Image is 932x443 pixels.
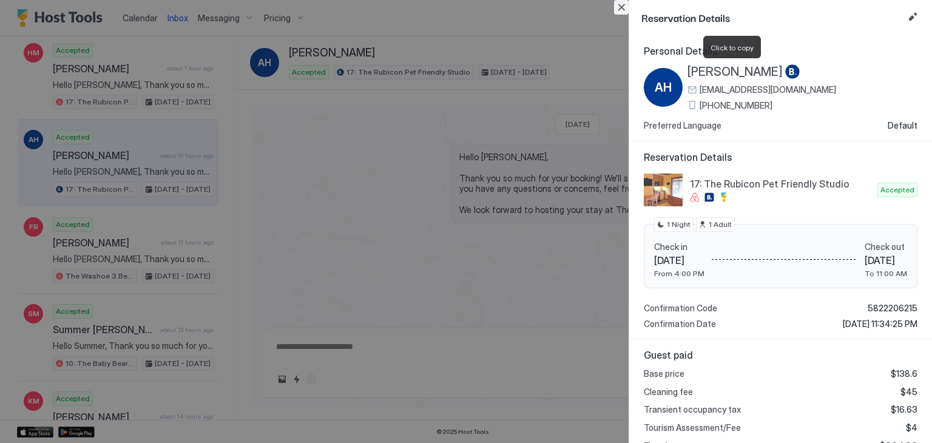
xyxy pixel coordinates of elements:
span: 5822206215 [868,303,917,314]
span: [EMAIL_ADDRESS][DOMAIN_NAME] [700,84,836,95]
span: 1 Adult [709,219,732,230]
span: Confirmation Date [644,319,716,330]
span: [DATE] [865,254,907,266]
span: $138.6 [891,368,917,379]
span: Tourism Assessment/Fee [644,422,741,433]
span: [PERSON_NAME] [687,64,783,79]
span: Accepted [880,184,914,195]
span: Check out [865,242,907,252]
span: Base price [644,368,684,379]
span: Cleaning fee [644,387,693,397]
div: listing image [644,171,683,209]
span: $16.63 [891,404,917,415]
span: Click to copy [711,43,754,52]
span: [PHONE_NUMBER] [700,100,772,111]
button: Edit reservation [905,10,920,24]
span: Check in [654,242,704,252]
span: Reservation Details [644,151,917,163]
span: Default [888,120,917,131]
span: Guest paid [644,349,917,361]
span: $4 [906,422,917,433]
span: Transient occupancy tax [644,404,741,415]
span: Confirmation Code [644,303,717,314]
span: Preferred Language [644,120,721,131]
span: AH [655,78,672,96]
span: Reservation Details [641,10,903,25]
span: Personal Details [644,45,917,57]
span: From 4:00 PM [654,269,704,278]
span: 17: The Rubicon Pet Friendly Studio [690,178,873,190]
span: To 11:00 AM [865,269,907,278]
span: 1 Night [667,219,691,230]
span: [DATE] 11:34:25 PM [843,319,917,330]
span: [DATE] [654,254,704,266]
span: $45 [900,387,917,397]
